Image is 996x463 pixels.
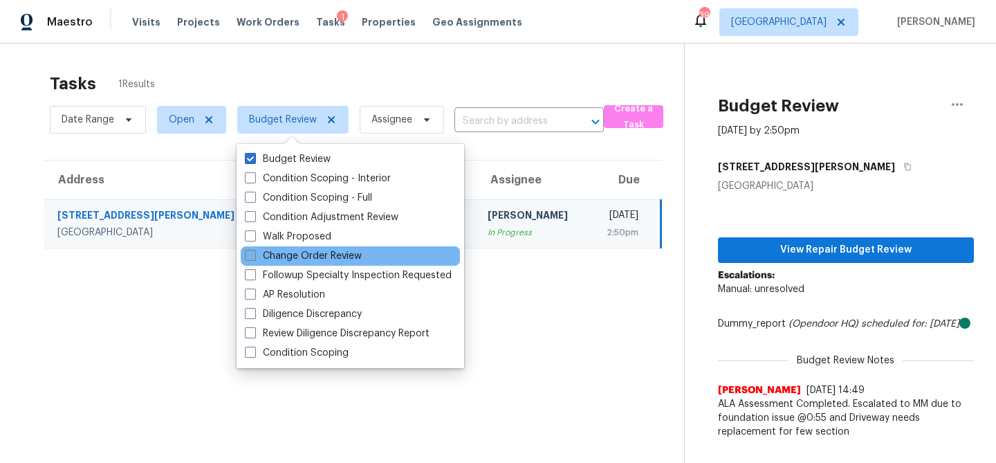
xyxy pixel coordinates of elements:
span: [PERSON_NAME] [892,15,975,29]
h2: Tasks [50,77,96,91]
span: Maestro [47,15,93,29]
span: ALA Assessment Completed. Escalated to MM due to foundation issue @0:55 and Driveway needs replac... [718,397,974,439]
span: [GEOGRAPHIC_DATA] [731,15,827,29]
label: Condition Scoping - Full [245,191,372,205]
div: 39 [699,8,709,22]
label: Condition Adjustment Review [245,210,398,224]
label: Budget Review [245,152,331,166]
span: Tasks [316,17,345,27]
label: Review Diligence Discrepancy Report [245,327,430,341]
label: Followup Specialty Inspection Requested [245,269,452,282]
div: 1 [337,10,348,24]
span: Date Range [62,113,114,127]
div: [GEOGRAPHIC_DATA] [57,226,255,239]
span: Budget Review Notes [788,354,903,367]
span: [PERSON_NAME] [718,383,801,397]
label: Diligence Discrepancy [245,307,362,321]
h2: Budget Review [718,99,839,113]
button: Create a Task [604,105,663,128]
div: [STREET_ADDRESS][PERSON_NAME] [57,208,255,226]
button: Open [586,112,605,131]
span: Manual: unresolved [718,284,804,294]
label: Walk Proposed [245,230,331,244]
span: Visits [132,15,160,29]
th: Assignee [477,161,589,199]
div: [GEOGRAPHIC_DATA] [718,179,974,193]
span: Work Orders [237,15,299,29]
th: Address [44,161,266,199]
div: 2:50pm [600,226,638,239]
div: In Progress [488,226,578,239]
i: (Opendoor HQ) [788,319,858,329]
span: Create a Task [611,101,656,133]
label: Change Order Review [245,249,362,263]
span: [DATE] 14:49 [806,385,865,395]
button: View Repair Budget Review [718,237,974,263]
div: [DATE] [600,208,638,226]
th: Due [589,161,661,199]
button: Copy Address [895,154,914,179]
span: Projects [177,15,220,29]
label: AP Resolution [245,288,325,302]
span: Properties [362,15,416,29]
div: [PERSON_NAME] [488,208,578,226]
div: Dummy_report [718,317,974,331]
label: Condition Scoping - Interior [245,172,391,185]
input: Search by address [454,111,565,132]
span: 1 Results [118,78,155,91]
b: Escalations: [718,271,775,280]
span: Budget Review [249,113,317,127]
label: Condition Scoping [245,346,349,360]
h5: [STREET_ADDRESS][PERSON_NAME] [718,160,895,174]
span: Assignee [371,113,412,127]
i: scheduled for: [DATE] [861,319,959,329]
span: Open [169,113,194,127]
div: [DATE] by 2:50pm [718,124,800,138]
span: Geo Assignments [432,15,522,29]
span: View Repair Budget Review [729,242,963,259]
